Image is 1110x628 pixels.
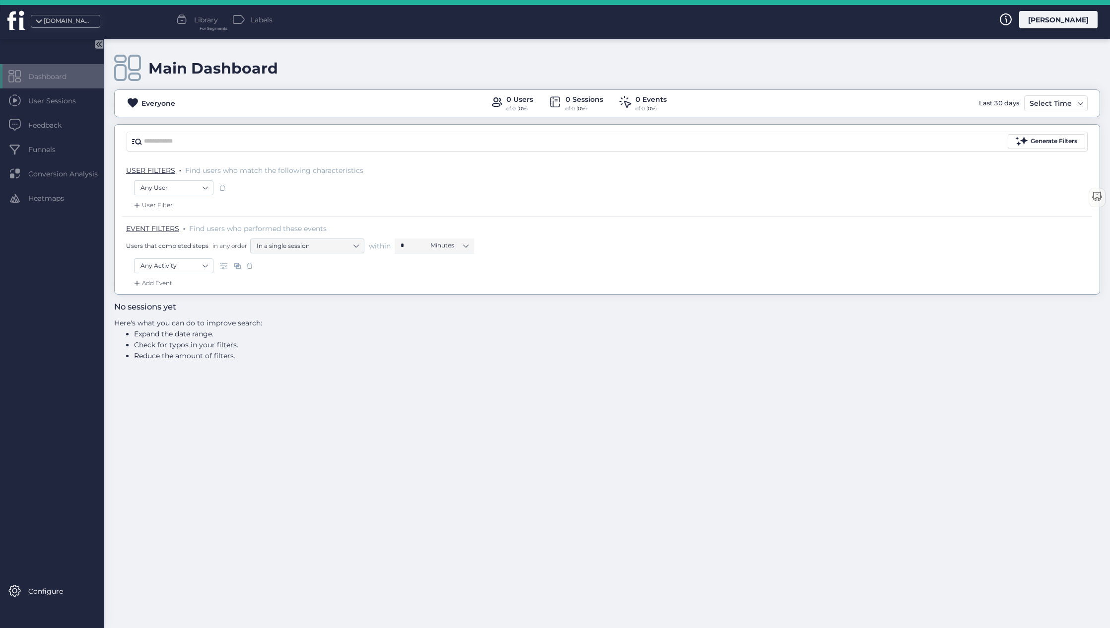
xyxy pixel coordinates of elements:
[28,193,79,204] span: Heatmaps
[28,95,91,106] span: User Sessions
[185,166,363,175] span: Find users who match the following characteristics
[506,105,533,113] div: of 0 (0%)
[28,144,70,155] span: Funnels
[114,301,526,314] h3: No sessions yet
[28,586,78,597] span: Configure
[257,238,358,253] nz-select-item: In a single session
[183,222,185,232] span: .
[140,180,207,195] nz-select-item: Any User
[1031,137,1077,146] div: Generate Filters
[189,224,327,233] span: Find users who performed these events
[148,59,278,78] div: Main Dashboard
[565,94,603,105] div: 0 Sessions
[132,200,173,210] div: User Filter
[194,14,218,25] span: Library
[430,238,468,253] nz-select-item: Minutes
[134,350,526,361] li: Reduce the amount of filters.
[635,105,667,113] div: of 0 (0%)
[210,241,247,250] span: in any order
[44,16,93,26] div: [DOMAIN_NAME]
[1008,134,1085,149] button: Generate Filters
[1027,97,1074,109] div: Select Time
[126,224,179,233] span: EVENT FILTERS
[369,241,391,251] span: within
[134,328,526,339] li: Expand the date range.
[976,95,1022,111] div: Last 30 days
[141,98,175,109] div: Everyone
[635,94,667,105] div: 0 Events
[179,164,181,174] span: .
[126,166,175,175] span: USER FILTERS
[28,120,76,131] span: Feedback
[200,25,227,32] span: For Segments
[506,94,533,105] div: 0 Users
[28,71,81,82] span: Dashboard
[134,339,526,350] li: Check for typos in your filters.
[140,258,207,273] nz-select-item: Any Activity
[565,105,603,113] div: of 0 (0%)
[1019,11,1098,28] div: [PERSON_NAME]
[126,241,208,250] span: Users that completed steps
[28,168,113,179] span: Conversion Analysis
[114,317,526,361] div: Here's what you can do to improve search:
[251,14,273,25] span: Labels
[132,278,172,288] div: Add Event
